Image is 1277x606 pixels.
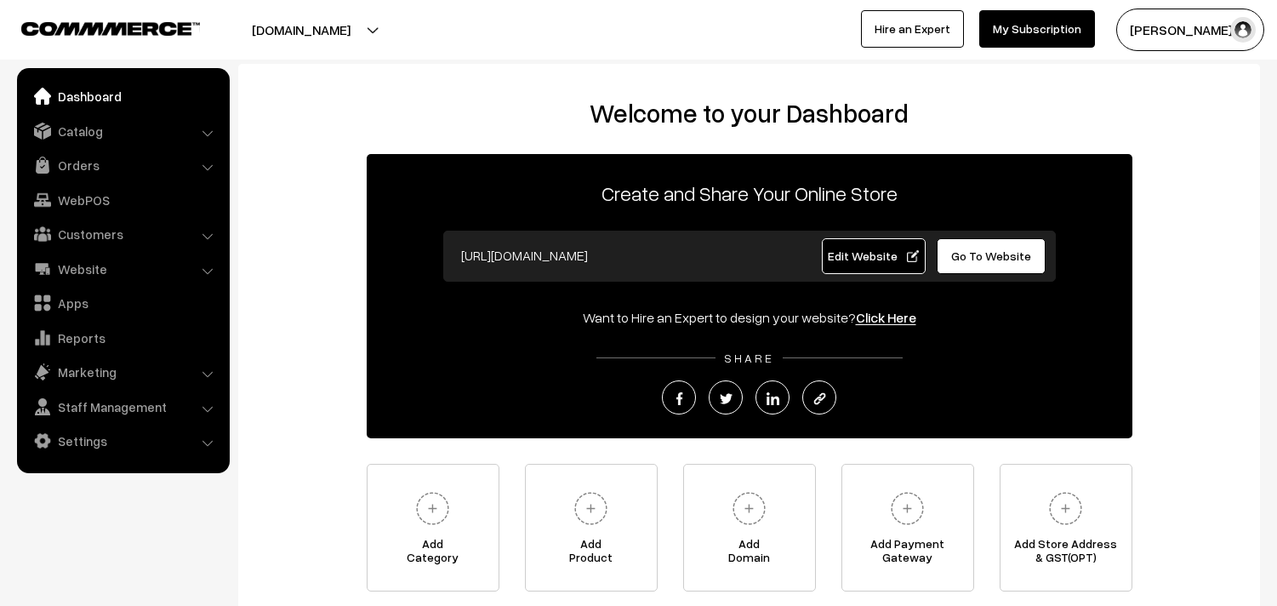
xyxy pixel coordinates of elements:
img: plus.svg [567,485,614,532]
img: plus.svg [726,485,772,532]
span: SHARE [715,351,783,365]
a: Orders [21,150,224,180]
span: Add Product [526,537,657,571]
button: [PERSON_NAME] s… [1116,9,1264,51]
p: Create and Share Your Online Store [367,178,1132,209]
a: COMMMERCE [21,17,170,37]
a: Add Store Address& GST(OPT) [1000,464,1132,592]
a: Customers [21,219,224,249]
a: Add PaymentGateway [841,464,974,592]
a: Dashboard [21,81,224,111]
a: AddDomain [683,464,816,592]
a: Reports [21,323,224,353]
a: Go To Website [937,238,1046,274]
img: user [1230,17,1256,43]
a: Settings [21,426,224,456]
a: Marketing [21,357,224,387]
span: Add Category [368,537,499,571]
h2: Welcome to your Dashboard [255,98,1243,129]
a: AddProduct [525,464,658,592]
a: Website [21,254,224,284]
a: Apps [21,288,224,318]
a: Staff Management [21,392,224,422]
span: Go To Website [951,249,1031,263]
img: plus.svg [1042,485,1089,532]
a: Catalog [21,116,224,146]
a: Edit Website [822,238,926,274]
button: [DOMAIN_NAME] [192,9,410,51]
a: AddCategory [367,464,499,592]
img: plus.svg [884,485,931,532]
a: Click Here [856,309,916,326]
span: Add Store Address & GST(OPT) [1001,537,1132,571]
span: Add Domain [684,537,815,571]
span: Edit Website [828,249,919,263]
a: My Subscription [979,10,1095,48]
a: Hire an Expert [861,10,964,48]
img: COMMMERCE [21,22,200,35]
a: WebPOS [21,185,224,215]
div: Want to Hire an Expert to design your website? [367,307,1132,328]
span: Add Payment Gateway [842,537,973,571]
img: plus.svg [409,485,456,532]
